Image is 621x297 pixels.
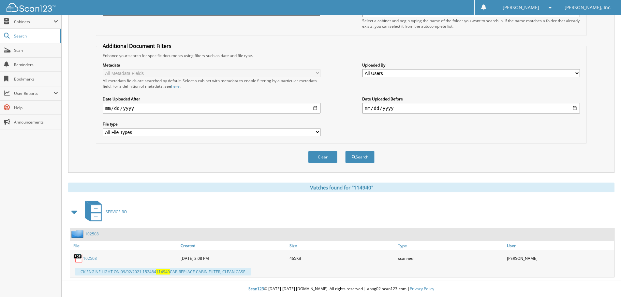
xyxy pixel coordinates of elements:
[99,53,583,58] div: Enhance your search for specific documents using filters such as date and file type.
[396,252,505,265] div: scanned
[14,19,53,24] span: Cabinets
[83,256,97,261] a: 102508
[14,48,58,53] span: Scan
[103,96,320,102] label: Date Uploaded After
[68,183,614,192] div: Matches found for "114940"
[99,42,175,50] legend: Additional Document Filters
[14,33,57,39] span: Search
[73,253,83,263] img: PDF.png
[75,268,251,275] div: ...CK ENGINE LIGHT ON 09/92/2021 152464 CAB REPLACE CABIN FILTER, CLEAN CASE...
[106,209,127,215] span: SERVICE RO
[71,230,85,238] img: folder2.png
[288,252,397,265] div: 465KB
[81,199,127,225] a: SERVICE RO
[103,121,320,127] label: File type
[103,78,320,89] div: All metadata fields are searched by default. Select a cabinet with metadata to enable filtering b...
[179,241,288,250] a: Created
[362,18,580,29] div: Select a cabinet and begin typing the name of the folder you want to search in. If the name match...
[103,62,320,68] label: Metadata
[588,266,621,297] iframe: Chat Widget
[14,91,53,96] span: User Reports
[62,281,621,297] div: © [DATE]-[DATE] [DOMAIN_NAME]. All rights reserved | appg02-scan123-com |
[565,6,612,9] span: [PERSON_NAME], Inc.
[503,6,539,9] span: [PERSON_NAME]
[308,151,337,163] button: Clear
[248,286,264,291] span: Scan123
[14,62,58,67] span: Reminders
[362,62,580,68] label: Uploaded By
[14,105,58,111] span: Help
[171,83,180,89] a: here
[179,252,288,265] div: [DATE] 3:08 PM
[505,241,614,250] a: User
[156,269,170,275] span: 114940
[362,96,580,102] label: Date Uploaded Before
[7,3,55,12] img: scan123-logo-white.svg
[505,252,614,265] div: [PERSON_NAME]
[288,241,397,250] a: Size
[103,103,320,113] input: start
[410,286,434,291] a: Privacy Policy
[70,241,179,250] a: File
[362,103,580,113] input: end
[14,76,58,82] span: Bookmarks
[85,231,99,237] a: 102508
[396,241,505,250] a: Type
[14,119,58,125] span: Announcements
[345,151,375,163] button: Search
